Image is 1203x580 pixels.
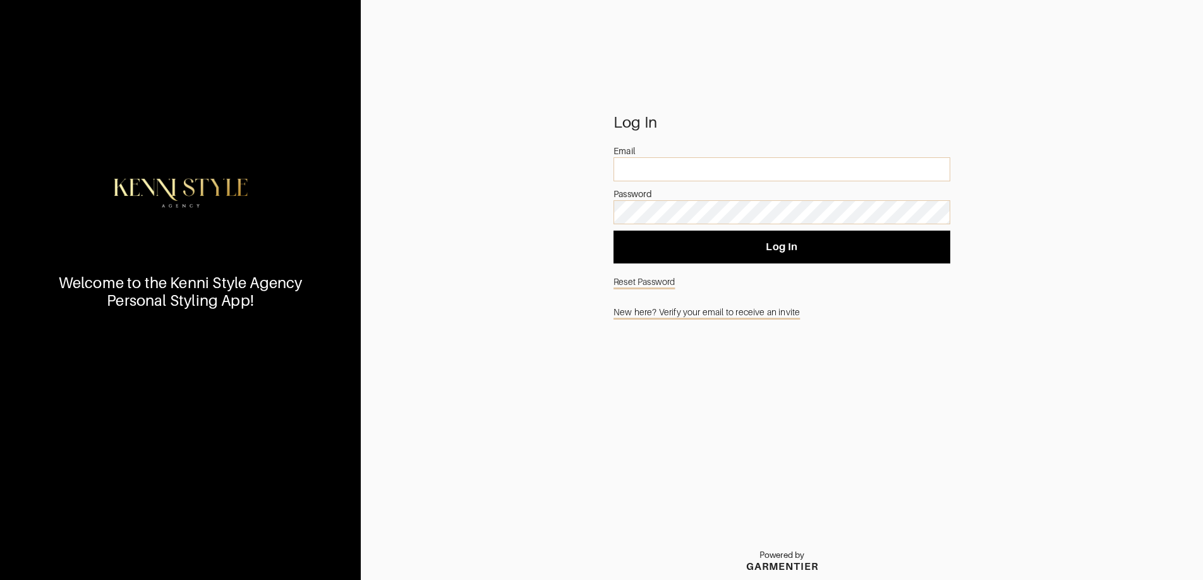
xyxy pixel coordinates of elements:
[624,241,940,253] span: Log In
[614,116,950,129] div: Log In
[746,560,818,572] div: GARMENTIER
[614,188,950,200] div: Password
[746,550,818,560] p: Powered by
[614,300,950,324] a: New here? Verify your email to receive an invite
[56,274,306,311] div: Welcome to the Kenni Style Agency Personal Styling App!
[614,231,950,263] button: Log In
[105,116,257,268] img: 6DUuFhrmx7L33erzpRopRrft.png
[614,145,950,157] div: Email
[614,270,950,294] a: Reset Password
